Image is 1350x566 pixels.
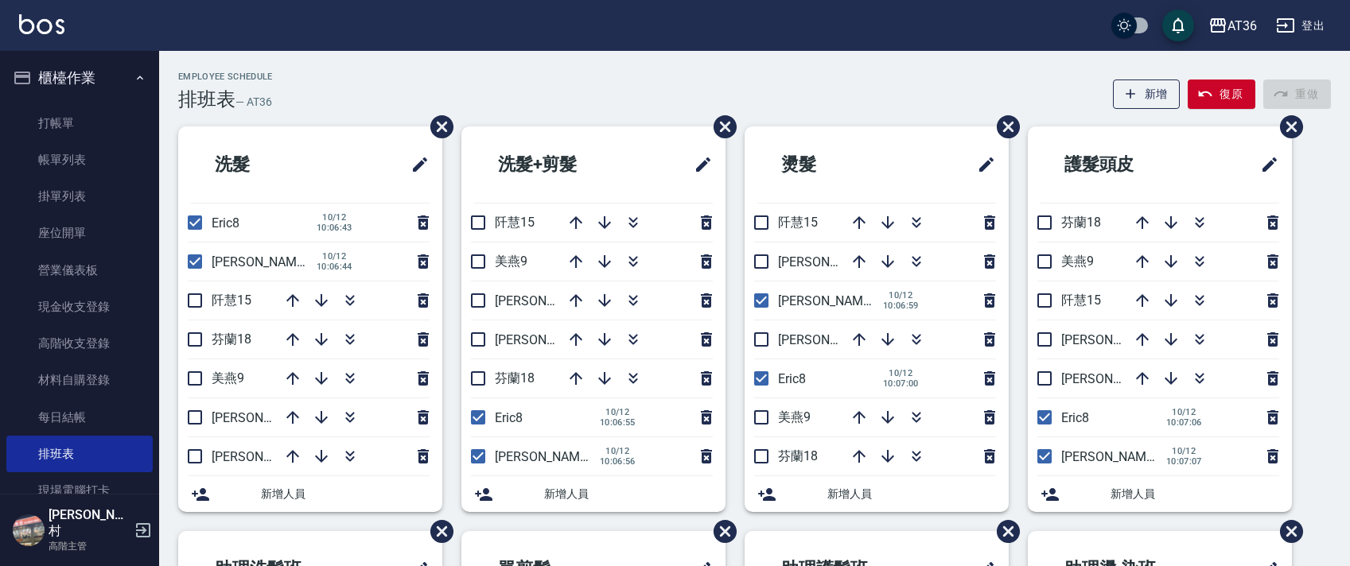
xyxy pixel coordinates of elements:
[317,251,352,262] span: 10/12
[757,136,904,193] h2: 燙髮
[778,254,888,269] span: [PERSON_NAME]16
[1028,476,1292,512] div: 新增人員
[1166,407,1202,417] span: 10/12
[191,136,337,193] h2: 洗髮
[19,14,64,34] img: Logo
[702,103,739,150] span: 刪除班表
[317,223,352,233] span: 10:06:43
[6,57,153,99] button: 櫃檯作業
[212,254,314,269] span: [PERSON_NAME]6
[6,472,153,509] a: 現場電腦打卡
[600,407,636,417] span: 10/12
[235,94,272,110] h6: — AT36
[883,378,919,389] span: 10:07:00
[1166,456,1202,467] span: 10:07:07
[1162,10,1194,41] button: save
[49,539,130,553] p: 高階主管
[544,486,713,502] span: 新增人員
[495,449,597,464] span: [PERSON_NAME]6
[684,145,713,184] span: 修改班表的標題
[495,254,527,269] span: 美燕9
[883,290,919,300] span: 10/12
[212,215,239,231] span: Eric8
[600,456,636,467] span: 10:06:56
[778,448,818,463] span: 芬蘭18
[6,141,153,178] a: 帳單列表
[212,410,321,425] span: [PERSON_NAME]11
[985,103,1022,150] span: 刪除班表
[474,136,642,193] h2: 洗髮+剪髮
[827,486,996,502] span: 新增人員
[401,145,430,184] span: 修改班表的標題
[418,508,456,555] span: 刪除班表
[212,370,244,386] span: 美燕9
[261,486,430,502] span: 新增人員
[1270,11,1331,41] button: 登出
[1061,254,1094,269] span: 美燕9
[49,507,130,539] h5: [PERSON_NAME]村
[6,105,153,141] a: 打帳單
[317,262,352,272] span: 10:06:44
[6,362,153,398] a: 材料自購登錄
[6,178,153,215] a: 掛單列表
[495,293,605,308] span: [PERSON_NAME]16
[495,370,535,386] span: 芬蘭18
[495,215,535,230] span: 阡慧15
[6,289,153,325] a: 現金收支登錄
[745,476,1009,512] div: 新增人員
[1227,16,1257,36] div: AT36
[778,215,818,230] span: 阡慧15
[778,371,806,386] span: Eric8
[6,436,153,472] a: 排班表
[702,508,739,555] span: 刪除班表
[13,514,45,546] img: Person
[1188,79,1255,109] button: 復原
[212,449,321,464] span: [PERSON_NAME]16
[985,508,1022,555] span: 刪除班表
[495,410,523,425] span: Eric8
[600,417,636,428] span: 10:06:55
[178,476,442,512] div: 新增人員
[1061,215,1101,230] span: 芬蘭18
[778,293,881,308] span: [PERSON_NAME]6
[461,476,726,512] div: 新增人員
[1268,508,1305,555] span: 刪除班表
[212,293,251,308] span: 阡慧15
[1166,417,1202,428] span: 10:07:06
[1061,332,1171,347] span: [PERSON_NAME]11
[967,145,996,184] span: 修改班表的標題
[6,215,153,251] a: 座位開單
[778,409,811,424] span: 美燕9
[178,72,273,82] h2: Employee Schedule
[178,88,235,110] h3: 排班表
[317,212,352,223] span: 10/12
[6,252,153,289] a: 營業儀表板
[1061,371,1171,386] span: [PERSON_NAME]16
[1111,486,1279,502] span: 新增人員
[1202,10,1263,42] button: AT36
[1061,410,1089,425] span: Eric8
[1113,79,1181,109] button: 新增
[6,325,153,362] a: 高階收支登錄
[212,331,251,347] span: 芬蘭18
[1166,446,1202,456] span: 10/12
[6,399,153,436] a: 每日結帳
[495,332,605,347] span: [PERSON_NAME]11
[418,103,456,150] span: 刪除班表
[883,300,919,311] span: 10:06:59
[1268,103,1305,150] span: 刪除班表
[778,332,888,347] span: [PERSON_NAME]11
[1061,449,1164,464] span: [PERSON_NAME]6
[1061,293,1101,308] span: 阡慧15
[1041,136,1204,193] h2: 護髮頭皮
[1251,145,1279,184] span: 修改班表的標題
[600,446,636,456] span: 10/12
[883,368,919,378] span: 10/12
